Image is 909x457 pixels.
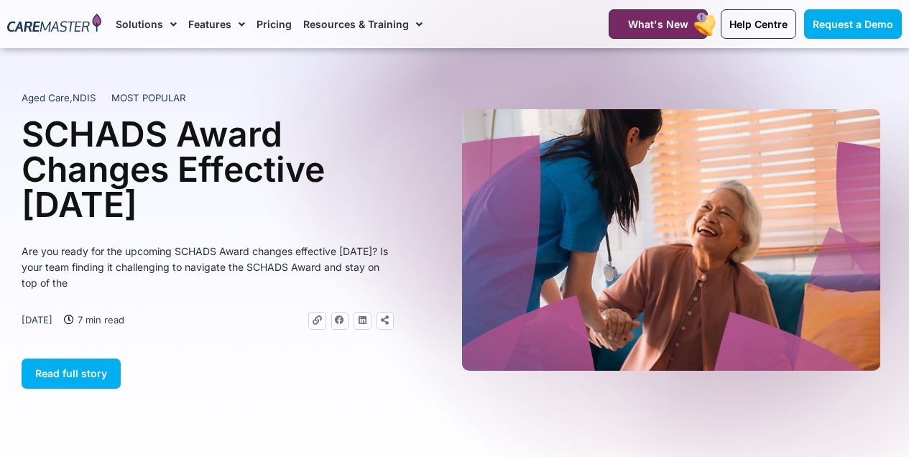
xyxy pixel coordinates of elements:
[22,92,96,103] span: ,
[73,92,96,103] span: NDIS
[804,9,902,39] a: Request a Demo
[35,367,107,379] span: Read full story
[462,109,881,371] img: A heartwarming moment where a support worker in a blue uniform, with a stethoscope draped over he...
[111,91,186,106] span: MOST POPULAR
[22,359,121,389] a: Read full story
[609,9,708,39] a: What's New
[22,116,394,222] h1: SCHADS Award Changes Effective [DATE]
[22,92,70,103] span: Aged Care
[74,312,124,328] span: 7 min read
[22,314,52,326] time: [DATE]
[628,18,688,30] span: What's New
[729,18,788,30] span: Help Centre
[813,18,893,30] span: Request a Demo
[7,14,101,34] img: CareMaster Logo
[721,9,796,39] a: Help Centre
[22,244,394,291] p: Are you ready for the upcoming SCHADS Award changes effective [DATE]? Is your team finding it cha...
